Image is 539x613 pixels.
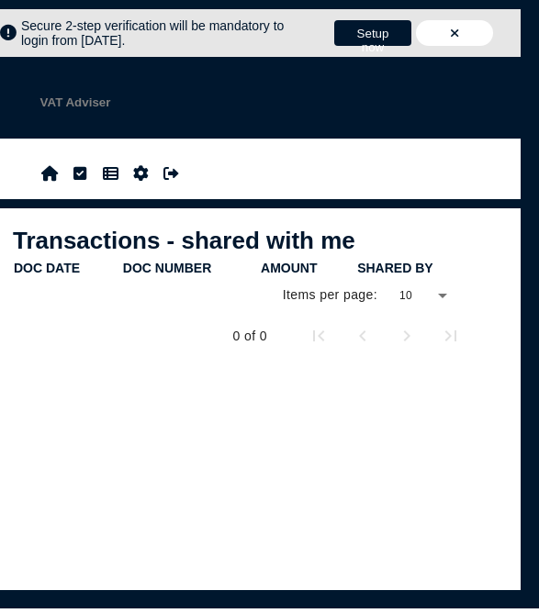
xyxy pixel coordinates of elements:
button: Tasks [67,161,93,186]
button: Home [37,161,62,186]
button: Hide message [416,20,493,46]
button: Setup now [334,20,411,46]
button: Data manager [97,161,123,186]
div: doc date [14,261,121,275]
div: Amount [261,261,355,275]
div: shared by [357,261,432,275]
div: Amount [261,261,317,275]
button: Shows a dropdown of VAT Advisor options [37,88,114,117]
h1: Transactions - shared with me [13,227,480,255]
button: Manage settings [128,161,153,186]
div: Secure 2-step verification will be mandatory to login from [DATE]. [21,18,330,48]
div: 0 of 0 [233,327,267,345]
div: doc number [123,261,211,275]
div: doc date [14,261,80,275]
button: Sign out [158,161,184,186]
div: shared by [357,261,477,275]
div: Items per page: [283,285,377,304]
div: doc number [123,261,259,275]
